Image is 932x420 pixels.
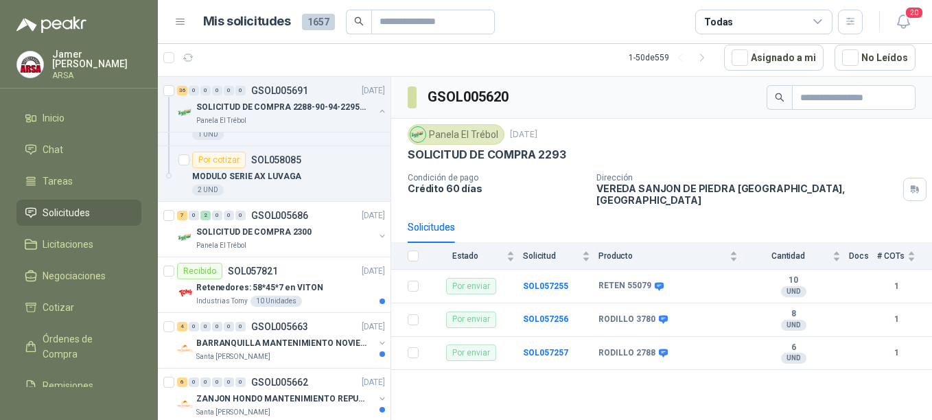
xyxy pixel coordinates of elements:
[196,351,270,362] p: Santa [PERSON_NAME]
[251,155,301,165] p: SOL058085
[362,209,385,222] p: [DATE]
[52,71,141,80] p: ARSA
[849,243,877,270] th: Docs
[877,313,916,326] b: 1
[724,45,824,71] button: Asignado a mi
[746,275,841,286] b: 10
[408,183,585,194] p: Crédito 60 días
[598,348,655,359] b: RODILLO 2788
[427,243,523,270] th: Estado
[189,86,199,95] div: 0
[596,183,898,206] p: VEREDA SANJON DE PIEDRA [GEOGRAPHIC_DATA] , [GEOGRAPHIC_DATA]
[891,10,916,34] button: 20
[235,322,246,331] div: 0
[177,263,222,279] div: Recibido
[196,281,323,294] p: Retenedores: 58*45*7 en VITON
[177,322,187,331] div: 4
[177,340,194,357] img: Company Logo
[16,326,141,367] a: Órdenes de Compra
[16,16,86,33] img: Logo peakr
[251,211,308,220] p: GSOL005686
[177,396,194,412] img: Company Logo
[598,314,655,325] b: RODILLO 3780
[835,45,916,71] button: No Leídos
[224,377,234,387] div: 0
[877,243,932,270] th: # COTs
[251,296,302,307] div: 10 Unidades
[177,82,388,126] a: 36 0 0 0 0 0 GSOL005691[DATE] Company LogoSOLICITUD DE COMPRA 2288-90-94-2295-96-2301-02-04Panela...
[17,51,43,78] img: Company Logo
[196,296,248,307] p: Industrias Tomy
[196,240,246,251] p: Panela El Trébol
[596,173,898,183] p: Dirección
[43,331,128,362] span: Órdenes de Compra
[251,377,308,387] p: GSOL005662
[781,320,806,331] div: UND
[16,231,141,257] a: Licitaciones
[43,237,93,252] span: Licitaciones
[196,101,367,114] p: SOLICITUD DE COMPRA 2288-90-94-2295-96-2301-02-04
[746,342,841,353] b: 6
[189,377,199,387] div: 0
[781,353,806,364] div: UND
[212,322,222,331] div: 0
[251,322,308,331] p: GSOL005663
[428,86,511,108] h3: GSOL005620
[781,286,806,297] div: UND
[52,49,141,69] p: Jamer [PERSON_NAME]
[523,314,568,324] a: SOL057256
[43,300,74,315] span: Cotizar
[302,14,335,30] span: 1657
[523,243,598,270] th: Solicitud
[189,322,199,331] div: 0
[196,407,270,418] p: Santa [PERSON_NAME]
[408,148,566,162] p: SOLICITUD DE COMPRA 2293
[746,251,830,261] span: Cantidad
[598,251,727,261] span: Producto
[523,251,579,261] span: Solicitud
[523,348,568,358] a: SOL057257
[16,168,141,194] a: Tareas
[408,124,504,145] div: Panela El Trébol
[877,280,916,293] b: 1
[189,211,199,220] div: 0
[192,152,246,168] div: Por cotizar
[629,47,713,69] div: 1 - 50 de 559
[228,266,278,276] p: SOL057821
[196,393,367,406] p: ZANJON HONDO MANTENIMIENTO REPUESTOS
[177,207,388,251] a: 7 0 2 0 0 0 GSOL005686[DATE] Company LogoSOLICITUD DE COMPRA 2300Panela El Trébol
[192,170,301,183] p: MODULO SERIE AX LUVAGA
[877,251,905,261] span: # COTs
[408,220,455,235] div: Solicitudes
[192,129,224,140] div: 1 UND
[16,137,141,163] a: Chat
[746,243,849,270] th: Cantidad
[354,16,364,26] span: search
[200,377,211,387] div: 0
[203,12,291,32] h1: Mis solicitudes
[43,205,90,220] span: Solicitudes
[177,86,187,95] div: 36
[224,86,234,95] div: 0
[212,86,222,95] div: 0
[775,93,784,102] span: search
[196,337,367,350] p: BARRANQUILLA MANTENIMIENTO NOVIEMBRE
[196,226,312,239] p: SOLICITUD DE COMPRA 2300
[177,285,194,301] img: Company Logo
[235,211,246,220] div: 0
[177,104,194,121] img: Company Logo
[200,211,211,220] div: 2
[224,322,234,331] div: 0
[446,278,496,294] div: Por enviar
[16,373,141,399] a: Remisiones
[192,185,224,196] div: 2 UND
[177,374,388,418] a: 6 0 0 0 0 0 GSOL005662[DATE] Company LogoZANJON HONDO MANTENIMIENTO REPUESTOSSanta [PERSON_NAME]
[16,294,141,320] a: Cotizar
[177,377,187,387] div: 6
[446,312,496,328] div: Por enviar
[177,211,187,220] div: 7
[746,309,841,320] b: 8
[196,115,246,126] p: Panela El Trébol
